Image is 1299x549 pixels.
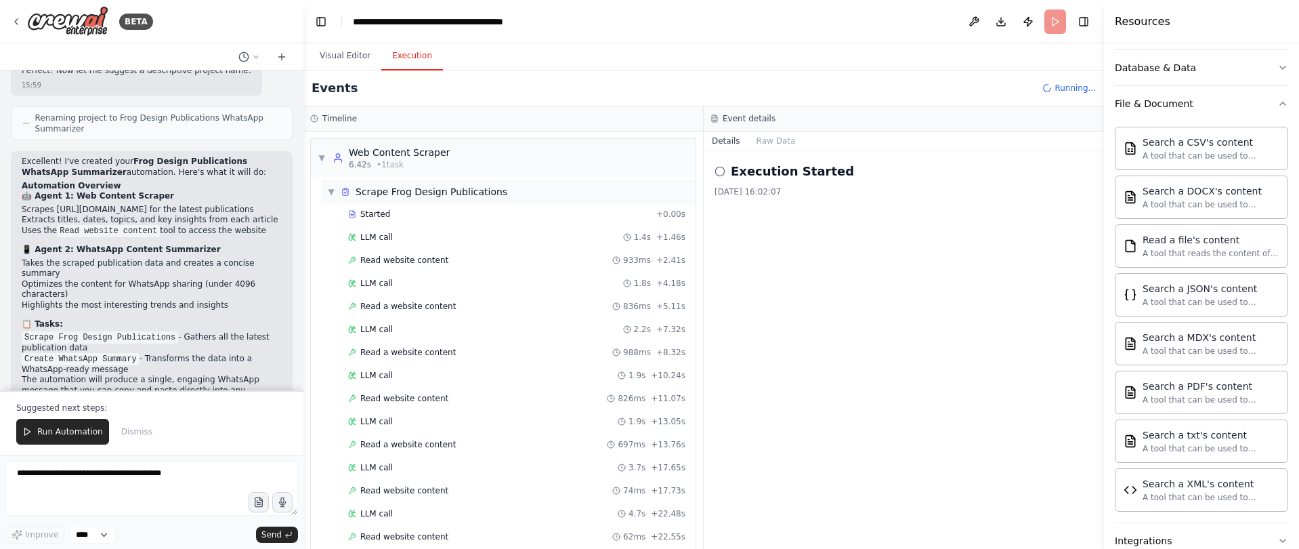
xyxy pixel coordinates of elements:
[715,186,1093,197] div: [DATE] 16:02:07
[312,12,331,31] button: Hide left sidebar
[360,278,393,289] span: LLM call
[1074,12,1093,31] button: Hide right sidebar
[377,159,404,170] span: • 1 task
[656,278,685,289] span: + 4.18s
[22,205,282,216] li: Scrapes [URL][DOMAIN_NAME] for the latest publications
[22,300,282,311] li: Highlights the most interesting trends and insights
[360,301,456,312] span: Read a website content
[1115,534,1172,548] div: Integrations
[322,113,357,124] h3: Timeline
[353,15,505,28] nav: breadcrumb
[360,485,448,496] span: Read website content
[22,353,140,365] code: Create WhatsApp Summary
[327,186,335,197] span: ▼
[1124,483,1137,497] img: XMLSearchTool
[1143,331,1279,344] div: Search a MDX's content
[22,181,121,190] strong: Automation Overview
[1124,190,1137,204] img: DOCXSearchTool
[22,226,282,237] li: Uses the tool to access the website
[629,370,645,381] span: 1.9s
[656,255,685,266] span: + 2.41s
[22,245,221,254] strong: 📱 Agent 2: WhatsApp Content Summarizer
[22,191,174,201] strong: 🤖 Agent 1: Web Content Scraper
[651,370,685,381] span: + 10.24s
[22,80,41,90] div: 15:59
[27,6,108,37] img: Logo
[22,354,282,375] li: - Transforms the data into a WhatsApp-ready message
[651,531,685,542] span: + 22.55s
[1143,297,1279,308] div: A tool that can be used to semantic search a query from a JSON's content.
[623,255,651,266] span: 933ms
[651,416,685,427] span: + 13.05s
[1143,443,1279,454] div: A tool that can be used to semantic search a query from a txt's content.
[634,278,651,289] span: 1.8s
[349,146,450,159] div: Web Content Scraper
[16,403,287,413] p: Suggested next steps:
[22,66,251,77] p: Perfect! Now let me suggest a descriptive project name:
[360,508,393,519] span: LLM call
[1143,136,1279,149] div: Search a CSV's content
[349,159,371,170] span: 6.42s
[623,531,645,542] span: 62ms
[656,232,685,243] span: + 1.46s
[1055,83,1096,94] span: Running...
[731,162,854,181] h2: Execution Started
[623,485,645,496] span: 74ms
[1124,337,1137,350] img: MDXSearchTool
[651,462,685,473] span: + 17.65s
[651,393,685,404] span: + 11.07s
[312,79,358,98] h2: Events
[22,375,282,417] p: The automation will produce a single, engaging WhatsApp message that you can copy and paste direc...
[16,419,109,445] button: Run Automation
[1115,86,1288,121] button: File & Document
[22,215,282,226] li: Extracts titles, dates, topics, and key insights from each article
[1143,233,1279,247] div: Read a file's content
[1143,199,1279,210] div: A tool that can be used to semantic search a query from a DOCX's content.
[1143,184,1279,198] div: Search a DOCX's content
[748,131,804,150] button: Raw Data
[272,492,293,512] button: Click to speak your automation idea
[656,347,685,358] span: + 8.32s
[360,347,456,358] span: Read a website content
[1124,142,1137,155] img: CSVSearchTool
[360,439,456,450] span: Read a website content
[723,113,775,124] h3: Event details
[360,324,393,335] span: LLM call
[22,319,63,329] strong: 📋 Tasks:
[22,258,282,279] li: Takes the scraped publication data and creates a concise summary
[618,393,645,404] span: 826ms
[1115,121,1288,523] div: File & Document
[22,279,282,300] li: Optimizes the content for WhatsApp sharing (under 4096 characters)
[271,49,293,65] button: Start a new chat
[623,301,651,312] span: 836ms
[629,508,645,519] span: 4.7s
[704,131,748,150] button: Details
[1124,386,1137,399] img: PDFSearchTool
[651,485,685,496] span: + 17.73s
[5,526,64,544] button: Improve
[629,462,645,473] span: 3.7s
[1124,239,1137,253] img: FileReadTool
[651,439,685,450] span: + 13.76s
[1143,428,1279,442] div: Search a txt's content
[356,185,507,199] div: Scrape Frog Design Publications
[623,347,651,358] span: 988ms
[360,462,393,473] span: LLM call
[656,301,685,312] span: + 5.11s
[360,393,448,404] span: Read website content
[1115,14,1170,30] h4: Resources
[1143,492,1279,503] div: A tool that can be used to semantic search a query from a XML's content.
[629,416,645,427] span: 1.9s
[1143,346,1279,357] div: A tool that can be used to semantic search a query from a MDX's content.
[261,529,282,540] span: Send
[360,232,393,243] span: LLM call
[309,42,381,70] button: Visual Editor
[1143,477,1279,491] div: Search a XML's content
[656,324,685,335] span: + 7.32s
[22,157,247,177] strong: Frog Design Publications WhatsApp Summarizer
[1143,394,1279,405] div: A tool that can be used to semantic search a query from a PDF's content.
[22,331,178,344] code: Scrape Frog Design Publications
[360,416,393,427] span: LLM call
[1115,61,1196,75] div: Database & Data
[1115,50,1288,85] button: Database & Data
